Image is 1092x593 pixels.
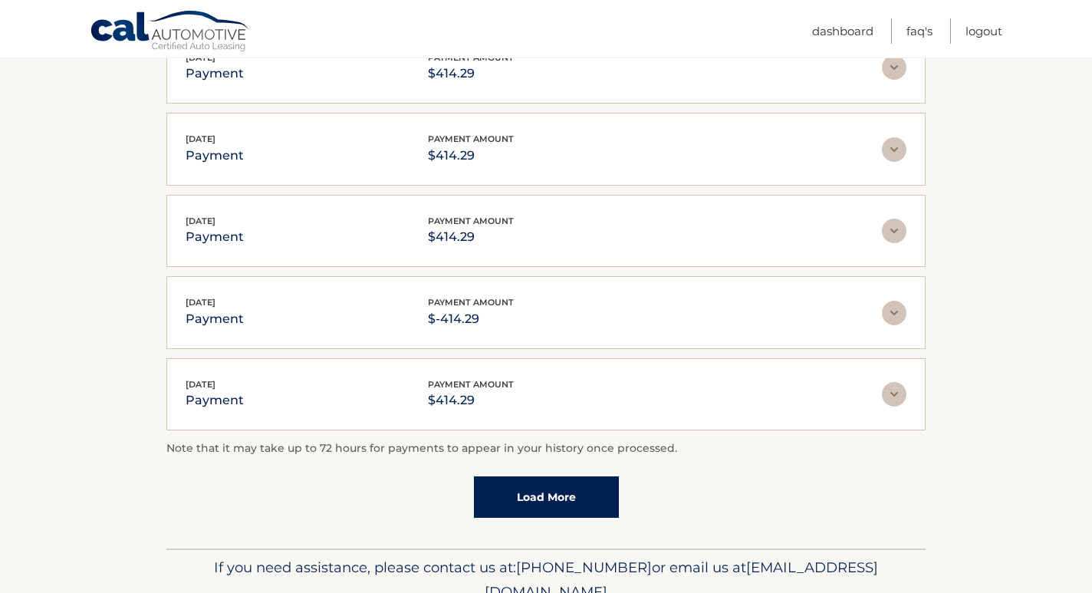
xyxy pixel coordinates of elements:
img: accordion-rest.svg [882,55,906,80]
img: accordion-rest.svg [882,301,906,325]
span: payment amount [428,133,514,144]
span: [DATE] [186,133,215,144]
p: $-414.29 [428,308,514,330]
img: accordion-rest.svg [882,382,906,407]
p: payment [186,308,244,330]
span: payment amount [428,297,514,308]
p: Note that it may take up to 72 hours for payments to appear in your history once processed. [166,440,926,458]
p: payment [186,226,244,248]
span: payment amount [428,379,514,390]
span: payment amount [428,216,514,226]
img: accordion-rest.svg [882,219,906,243]
a: Dashboard [812,18,873,44]
span: [DATE] [186,216,215,226]
p: $414.29 [428,145,514,166]
a: Load More [474,476,619,518]
p: $414.29 [428,226,514,248]
p: $414.29 [428,63,514,84]
span: [DATE] [186,297,215,308]
p: payment [186,145,244,166]
p: payment [186,390,244,411]
a: Cal Automotive [90,10,251,54]
span: [PHONE_NUMBER] [516,558,652,576]
p: payment [186,63,244,84]
img: accordion-rest.svg [882,137,906,162]
a: FAQ's [906,18,932,44]
p: $414.29 [428,390,514,411]
span: [DATE] [186,379,215,390]
a: Logout [965,18,1002,44]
